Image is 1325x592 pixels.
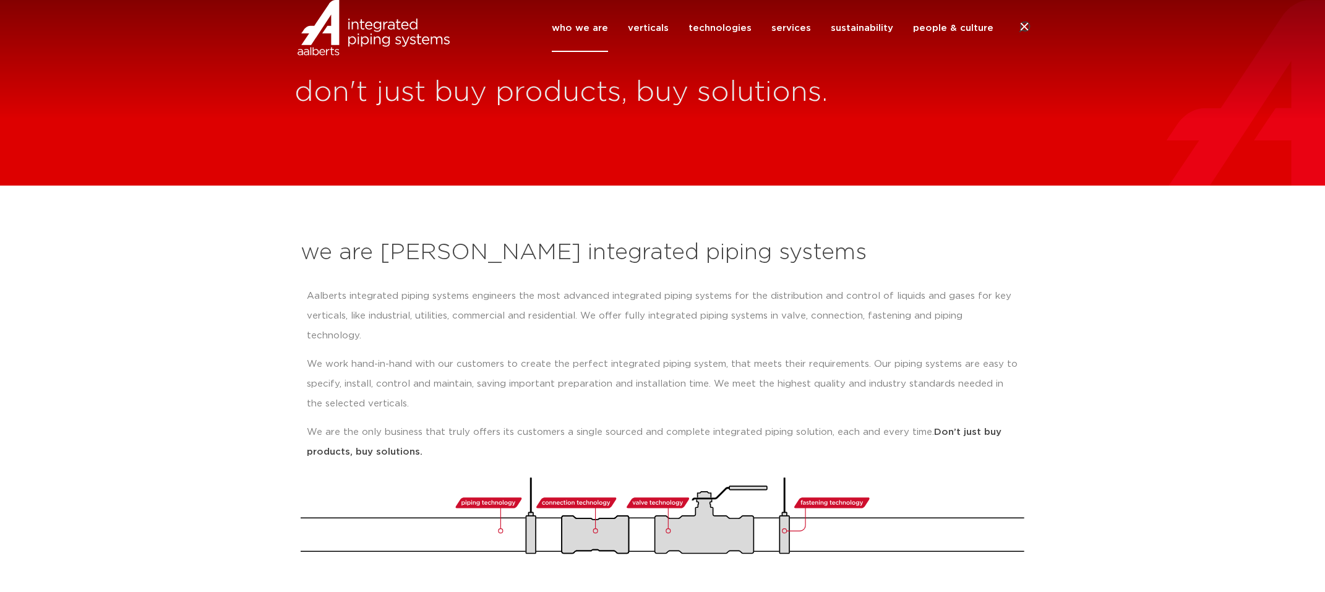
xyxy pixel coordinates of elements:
[628,4,669,52] a: verticals
[307,423,1018,462] p: We are the only business that truly offers its customers a single sourced and complete integrated...
[913,4,993,52] a: people & culture
[771,4,811,52] a: services
[688,4,752,52] a: technologies
[301,238,1024,268] h2: we are [PERSON_NAME] integrated piping systems
[831,4,893,52] a: sustainability
[307,286,1018,346] p: Aalberts integrated piping systems engineers the most advanced integrated piping systems for the ...
[307,354,1018,414] p: We work hand-in-hand with our customers to create the perfect integrated piping system, that meet...
[552,4,993,52] nav: Menu
[552,4,608,52] a: who we are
